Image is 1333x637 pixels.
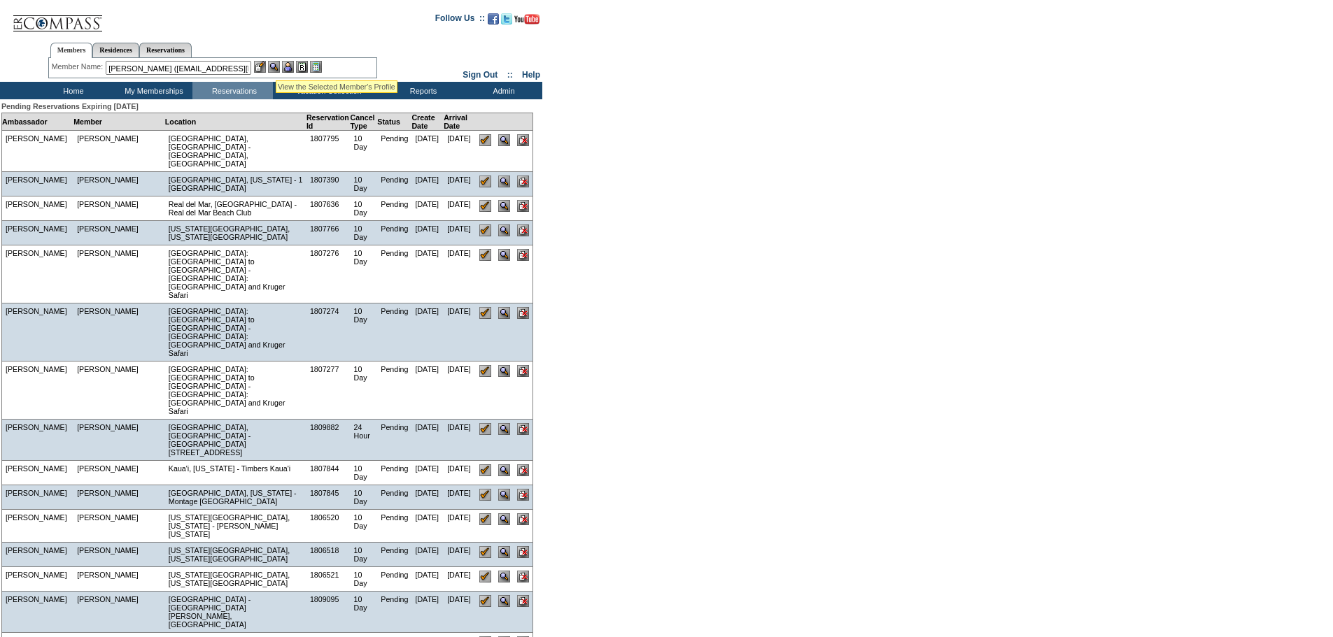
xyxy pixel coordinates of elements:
td: [PERSON_NAME] [2,567,74,592]
td: [PERSON_NAME] [2,362,74,420]
td: [DATE] [411,461,444,485]
td: Reports [381,82,462,99]
a: Become our fan on Facebook [488,17,499,26]
td: 1806518 [306,543,351,567]
td: 10 Day [351,461,378,485]
a: Follow us on Twitter [501,17,512,26]
td: [PERSON_NAME] [2,592,74,633]
img: Follow us on Twitter [501,13,512,24]
td: 1806521 [306,567,351,592]
td: Pending [377,420,411,461]
td: [DATE] [411,543,444,567]
td: [US_STATE][GEOGRAPHIC_DATA], [US_STATE][GEOGRAPHIC_DATA] [165,221,306,245]
td: Real del Mar, [GEOGRAPHIC_DATA] - Real del Mar Beach Club [165,196,306,221]
td: 1807844 [306,461,351,485]
td: [DATE] [444,221,476,245]
td: [DATE] [444,131,476,172]
td: [GEOGRAPHIC_DATA], [US_STATE] - Montage [GEOGRAPHIC_DATA] [165,485,306,510]
td: [PERSON_NAME] [73,420,165,461]
input: Cancel [517,200,529,212]
td: [PERSON_NAME] [2,221,74,245]
td: [DATE] [444,510,476,543]
td: 10 Day [351,567,378,592]
td: Reservation Id [306,113,351,131]
img: Become our fan on Facebook [488,13,499,24]
input: Cancel [517,176,529,187]
td: [DATE] [411,196,444,221]
td: [PERSON_NAME] [73,592,165,633]
td: [GEOGRAPHIC_DATA]: [GEOGRAPHIC_DATA] to [GEOGRAPHIC_DATA] - [GEOGRAPHIC_DATA]: [GEOGRAPHIC_DATA] ... [165,362,306,420]
input: View [498,249,510,261]
input: Cancel [517,307,529,319]
input: Confirm [479,365,491,377]
td: 1807795 [306,131,351,172]
td: [PERSON_NAME] [2,420,74,461]
td: [DATE] [444,420,476,461]
td: [DATE] [411,420,444,461]
td: 10 Day [351,510,378,543]
input: Cancel [517,546,529,558]
td: Ambassador [2,113,74,131]
td: Pending [377,303,411,362]
td: [GEOGRAPHIC_DATA], [US_STATE] - 1 [GEOGRAPHIC_DATA] [165,172,306,196]
td: 24 Hour [351,420,378,461]
input: Cancel [517,595,529,607]
td: [DATE] [411,221,444,245]
td: [US_STATE][GEOGRAPHIC_DATA], [US_STATE][GEOGRAPHIC_DATA] [165,543,306,567]
a: Residences [92,43,139,57]
input: Confirm [479,464,491,476]
td: [GEOGRAPHIC_DATA]: [GEOGRAPHIC_DATA] to [GEOGRAPHIC_DATA] - [GEOGRAPHIC_DATA]: [GEOGRAPHIC_DATA] ... [165,245,306,303]
td: [US_STATE][GEOGRAPHIC_DATA], [US_STATE] - [PERSON_NAME] [US_STATE] [165,510,306,543]
td: 10 Day [351,543,378,567]
td: [PERSON_NAME] [73,567,165,592]
td: [PERSON_NAME] [2,461,74,485]
td: [PERSON_NAME] [2,245,74,303]
td: 10 Day [351,485,378,510]
td: [US_STATE][GEOGRAPHIC_DATA], [US_STATE][GEOGRAPHIC_DATA] [165,567,306,592]
td: 1807766 [306,221,351,245]
input: Confirm [479,489,491,501]
td: Home [31,82,112,99]
input: Confirm [479,134,491,146]
input: View [498,546,510,558]
td: [GEOGRAPHIC_DATA], [GEOGRAPHIC_DATA] - [GEOGRAPHIC_DATA], [GEOGRAPHIC_DATA] [165,131,306,172]
td: [DATE] [411,592,444,633]
td: [PERSON_NAME] [2,172,74,196]
td: Pending [377,485,411,510]
td: Cancel Type [351,113,378,131]
input: Cancel [517,249,529,261]
a: Subscribe to our YouTube Channel [514,17,539,26]
td: 10 Day [351,362,378,420]
td: Pending [377,510,411,543]
input: View [498,513,510,525]
td: Pending [377,362,411,420]
input: View [498,595,510,607]
td: [DATE] [444,592,476,633]
td: [PERSON_NAME] [73,196,165,221]
td: [DATE] [444,303,476,362]
input: View [498,134,510,146]
img: Reservations [296,61,308,73]
td: [DATE] [411,131,444,172]
a: Members [50,43,93,58]
td: [DATE] [444,172,476,196]
div: View the Selected Member's Profile [278,83,395,91]
input: View [498,423,510,435]
input: Confirm [479,571,491,582]
a: Sign Out [463,70,498,80]
input: Cancel [517,489,529,501]
td: 1807390 [306,172,351,196]
td: [PERSON_NAME] [2,131,74,172]
input: View [498,464,510,476]
td: 1807274 [306,303,351,362]
td: 10 Day [351,196,378,221]
img: View [268,61,280,73]
td: [PERSON_NAME] [73,543,165,567]
input: Confirm [479,200,491,212]
a: Reservations [139,43,192,57]
td: Pending [377,196,411,221]
td: 10 Day [351,221,378,245]
input: Cancel [517,513,529,525]
td: Pending [377,131,411,172]
img: Compass Home [12,3,103,32]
